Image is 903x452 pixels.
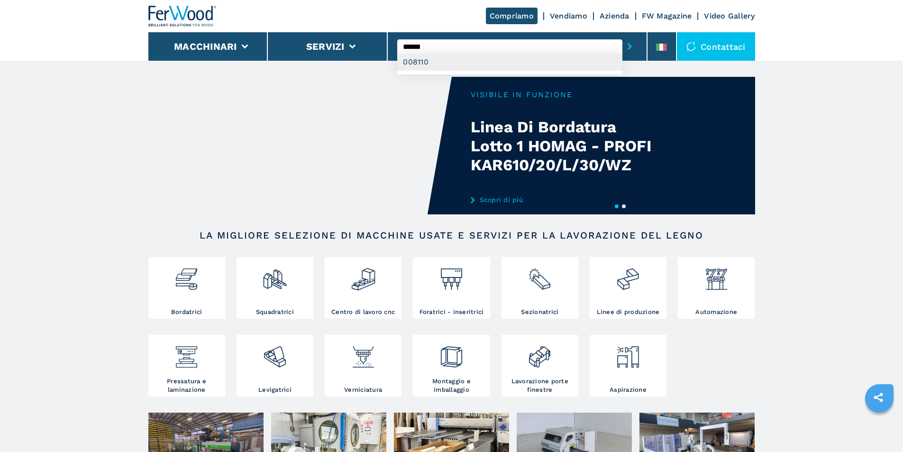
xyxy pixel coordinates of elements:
[550,11,587,20] a: Vendiamo
[704,259,729,292] img: automazione.png
[351,337,376,369] img: verniciatura_1.png
[502,335,578,397] a: Lavorazione porte finestre
[397,54,622,71] div: 008110
[262,337,287,369] img: levigatrici_2.png
[148,77,452,214] video: Your browser does not support the video tag.
[148,335,225,397] a: Pressatura e laminazione
[262,259,287,292] img: squadratrici_2.png
[471,196,657,203] a: Scopri di più
[237,257,313,319] a: Squadratrici
[171,308,202,316] h3: Bordatrici
[148,257,225,319] a: Bordatrici
[610,386,647,394] h3: Aspirazione
[151,377,223,394] h3: Pressatura e laminazione
[148,6,217,27] img: Ferwood
[486,8,538,24] a: Compriamo
[677,32,755,61] div: Contattaci
[237,335,313,397] a: Levigatrici
[527,337,552,369] img: lavorazione_porte_finestre_2.png
[597,308,660,316] h3: Linee di produzione
[615,259,640,292] img: linee_di_produzione_2.png
[622,36,637,57] button: submit-button
[439,337,464,369] img: montaggio_imballaggio_2.png
[704,11,755,20] a: Video Gallery
[504,377,576,394] h3: Lavorazione porte finestre
[686,42,696,51] img: Contattaci
[867,386,890,409] a: sharethis
[174,259,199,292] img: bordatrici_1.png
[678,257,755,319] a: Automazione
[420,308,484,316] h3: Foratrici - inseritrici
[174,41,237,52] button: Macchinari
[615,204,619,208] button: 1
[642,11,692,20] a: FW Magazine
[413,257,490,319] a: Foratrici - inseritrici
[258,386,292,394] h3: Levigatrici
[413,335,490,397] a: Montaggio e imballaggio
[179,230,725,241] h2: LA MIGLIORE SELEZIONE DI MACCHINE USATE E SERVIZI PER LA LAVORAZIONE DEL LEGNO
[174,337,199,369] img: pressa-strettoia.png
[615,337,640,369] img: aspirazione_1.png
[521,308,558,316] h3: Sezionatrici
[527,259,552,292] img: sezionatrici_2.png
[306,41,345,52] button: Servizi
[695,308,737,316] h3: Automazione
[325,257,401,319] a: Centro di lavoro cnc
[415,377,487,394] h3: Montaggio e imballaggio
[590,335,666,397] a: Aspirazione
[502,257,578,319] a: Sezionatrici
[331,308,395,316] h3: Centro di lavoro cnc
[351,259,376,292] img: centro_di_lavoro_cnc_2.png
[600,11,629,20] a: Azienda
[256,308,294,316] h3: Squadratrici
[622,204,626,208] button: 2
[863,409,896,445] iframe: Chat
[344,386,382,394] h3: Verniciatura
[439,259,464,292] img: foratrici_inseritrici_2.png
[590,257,666,319] a: Linee di produzione
[325,335,401,397] a: Verniciatura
